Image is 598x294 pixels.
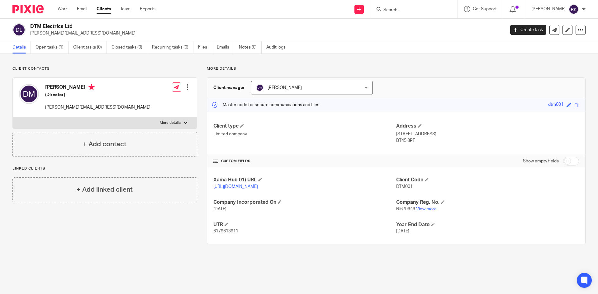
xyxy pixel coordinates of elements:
a: [URL][DOMAIN_NAME] [213,184,258,189]
span: [PERSON_NAME] [268,86,302,90]
div: dtm001 [548,101,563,109]
h4: Company Reg. No. [396,199,579,206]
p: [PERSON_NAME][EMAIL_ADDRESS][DOMAIN_NAME] [45,104,150,110]
i: Primary [88,84,95,90]
a: Email [77,6,87,12]
p: Limited company [213,131,396,137]
label: Show empty fields [523,158,559,164]
h3: Client manager [213,85,245,91]
a: Clients [97,6,111,12]
a: Closed tasks (0) [112,41,147,54]
a: Team [120,6,131,12]
img: svg%3E [569,4,579,14]
h4: + Add contact [83,139,126,149]
p: Master code for secure communications and files [212,102,319,108]
a: Client tasks (0) [73,41,107,54]
span: DTM001 [396,184,413,189]
img: svg%3E [256,84,263,91]
p: [STREET_ADDRESS] [396,131,579,137]
h4: Company Incorporated On [213,199,396,206]
p: BT45 8PF [396,138,579,144]
h4: Client type [213,123,396,129]
h4: Client Code [396,177,579,183]
input: Search [383,7,439,13]
p: More details [207,66,586,71]
h4: [PERSON_NAME] [45,84,150,92]
a: Open tasks (1) [36,41,69,54]
h4: UTR [213,222,396,228]
p: [PERSON_NAME][EMAIL_ADDRESS][DOMAIN_NAME] [30,30,501,36]
a: View more [416,207,437,211]
img: svg%3E [19,84,39,104]
a: Emails [217,41,234,54]
p: Client contacts [12,66,197,71]
p: [PERSON_NAME] [531,6,566,12]
span: 6179613911 [213,229,238,233]
h4: Xama Hub 01) URL [213,177,396,183]
span: [DATE] [213,207,226,211]
a: Reports [140,6,155,12]
img: Pixie [12,5,44,13]
a: Work [58,6,68,12]
span: [DATE] [396,229,409,233]
a: Details [12,41,31,54]
p: Linked clients [12,166,197,171]
span: Get Support [473,7,497,11]
h5: (Director) [45,92,150,98]
p: More details [160,120,181,125]
h4: CUSTOM FIELDS [213,159,396,164]
a: Recurring tasks (0) [152,41,193,54]
h4: Year End Date [396,222,579,228]
span: NI679949 [396,207,415,211]
a: Audit logs [266,41,290,54]
h4: + Add linked client [77,185,133,194]
h2: DTM Electrics Ltd [30,23,407,30]
a: Create task [510,25,546,35]
a: Notes (0) [239,41,262,54]
a: Files [198,41,212,54]
h4: Address [396,123,579,129]
img: svg%3E [12,23,26,36]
